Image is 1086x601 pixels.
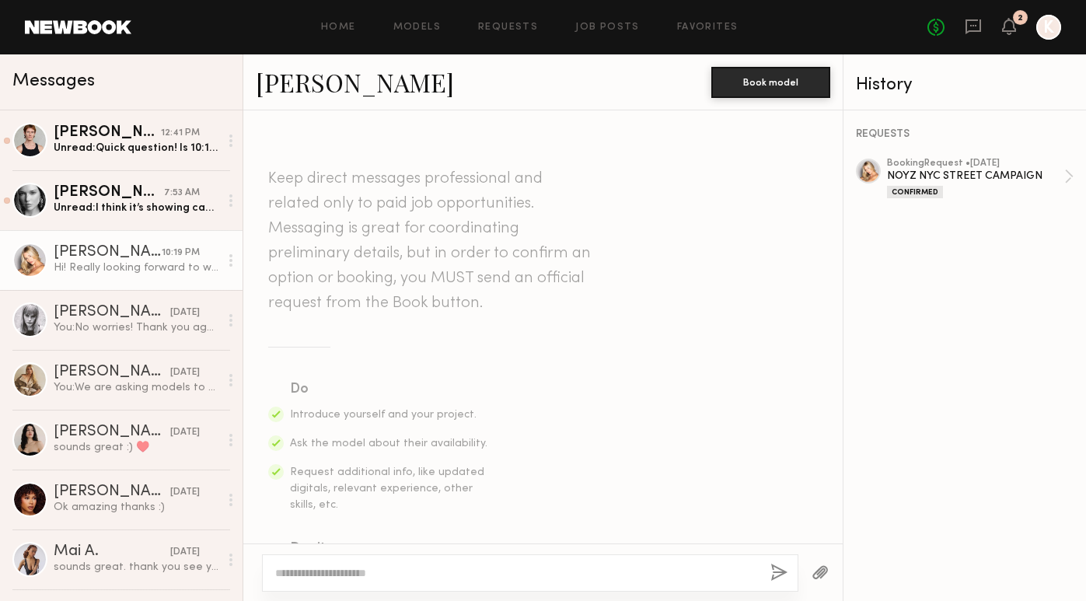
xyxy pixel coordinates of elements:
[677,23,739,33] a: Favorites
[393,23,441,33] a: Models
[170,306,200,320] div: [DATE]
[54,365,170,380] div: [PERSON_NAME]
[1036,15,1061,40] a: K
[12,72,95,90] span: Messages
[887,169,1064,183] div: NOYZ NYC STREET CAMPAIGN
[162,246,200,260] div: 10:19 PM
[711,67,830,98] button: Book model
[887,186,943,198] div: Confirmed
[170,365,200,380] div: [DATE]
[54,125,161,141] div: [PERSON_NAME]
[170,485,200,500] div: [DATE]
[54,380,219,395] div: You: We are asking models to come in their own personal style avoiding any large logos. Hair and ...
[290,379,489,400] div: Do
[54,245,162,260] div: [PERSON_NAME]
[290,467,484,510] span: Request additional info, like updated digitals, relevant experience, other skills, etc.
[54,560,219,575] div: sounds great. thank you see you then
[54,260,219,275] div: Hi! Really looking forward to working together :) I wanted to confirm the wardrobe requirements s...
[54,425,170,440] div: [PERSON_NAME]
[161,126,200,141] div: 12:41 PM
[887,159,1074,198] a: bookingRequest •[DATE]NOYZ NYC STREET CAMPAIGNConfirmed
[164,186,200,201] div: 7:53 AM
[575,23,640,33] a: Job Posts
[54,500,219,515] div: Ok amazing thanks :)
[170,425,200,440] div: [DATE]
[290,410,477,420] span: Introduce yourself and your project.
[290,538,489,560] div: Don’t
[887,159,1064,169] div: booking Request • [DATE]
[54,305,170,320] div: [PERSON_NAME]
[268,166,595,316] header: Keep direct messages professional and related only to paid job opportunities. Messaging is great ...
[711,75,830,88] a: Book model
[478,23,538,33] a: Requests
[54,141,219,155] div: Unread: Quick question! Is 10:15 the start of the event, or is 10:15-12 the time window for us to...
[170,545,200,560] div: [DATE]
[290,439,487,449] span: Ask the model about their availability.
[54,484,170,500] div: [PERSON_NAME]
[54,185,164,201] div: [PERSON_NAME]
[856,129,1074,140] div: REQUESTS
[321,23,356,33] a: Home
[256,65,454,99] a: [PERSON_NAME]
[54,440,219,455] div: sounds great :) ♥️
[1018,14,1023,23] div: 2
[54,201,219,215] div: Unread: I think it’s showing cancelled on my end?
[54,544,170,560] div: Mai A.
[54,320,219,335] div: You: No worries! Thank you again!
[856,76,1074,94] div: History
